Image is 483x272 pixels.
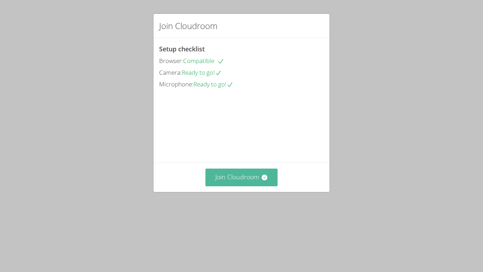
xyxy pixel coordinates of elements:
span: Setup checklist [159,45,205,53]
span: Browser: [159,57,183,65]
h2: Join Cloudroom [159,19,217,32]
span: Camera: [159,68,182,76]
span: Microphone: [159,80,193,88]
button: Join Cloudroom [205,169,278,186]
span: Ready to go! [182,68,222,76]
span: Compatible [183,57,224,65]
span: Ready to go! [193,80,233,88]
